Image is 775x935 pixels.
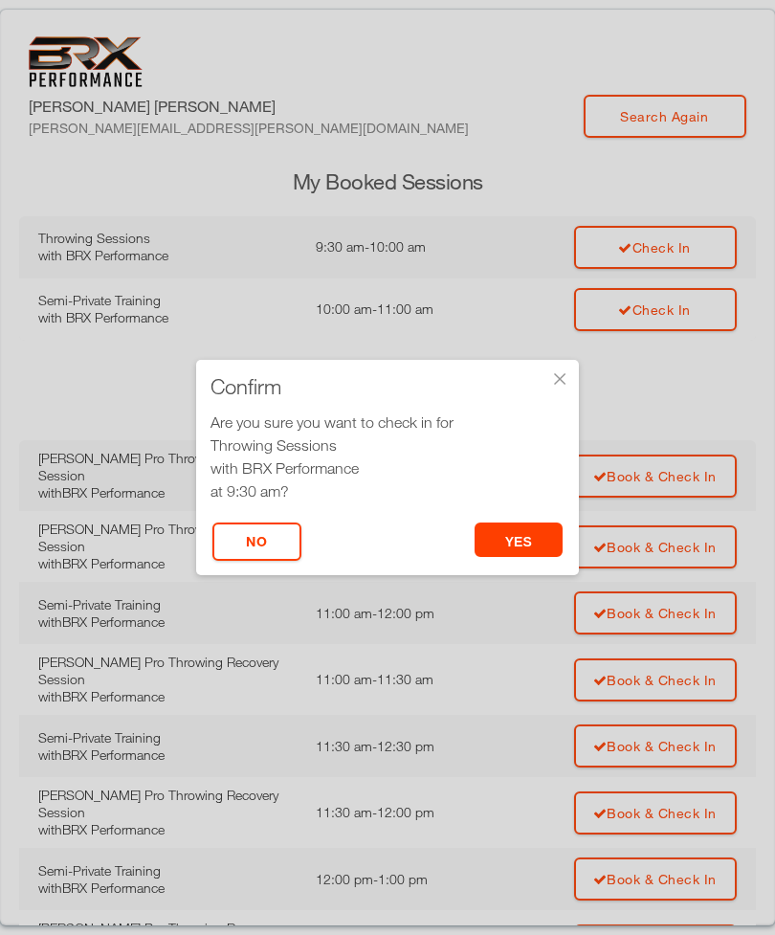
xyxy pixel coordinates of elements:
div: × [550,369,569,389]
div: Are you sure you want to check in for at 9:30 am? [210,411,565,502]
button: yes [475,523,564,557]
div: Throwing Sessions [210,434,565,456]
div: with BRX Performance [210,456,565,479]
button: No [212,523,301,561]
span: Confirm [210,377,281,396]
